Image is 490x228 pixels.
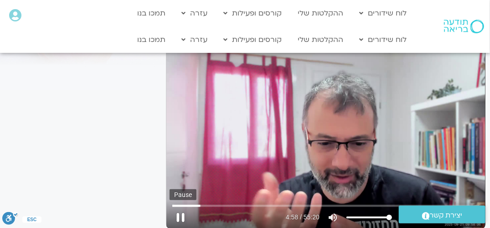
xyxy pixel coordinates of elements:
a: לוח שידורים [355,5,411,22]
a: קורסים ופעילות [219,5,286,22]
a: קורסים ופעילות [219,31,286,48]
a: ההקלטות שלי [293,5,348,22]
span: יצירת קשר [430,209,463,222]
a: לוח שידורים [355,31,411,48]
a: תמכו בנו [133,31,170,48]
a: תמכו בנו [133,5,170,22]
a: עזרה [177,31,212,48]
img: תודעה בריאה [444,20,484,33]
a: ההקלטות שלי [293,31,348,48]
a: יצירת קשר [399,206,485,223]
a: עזרה [177,5,212,22]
